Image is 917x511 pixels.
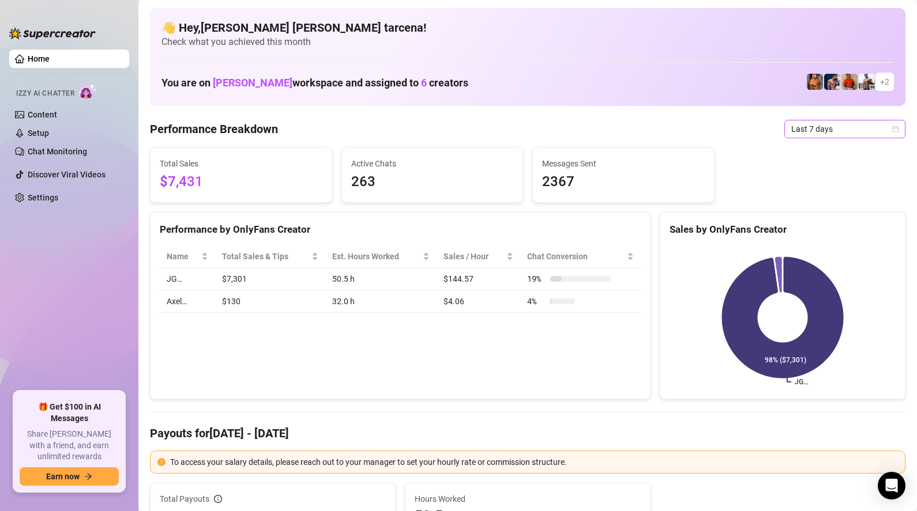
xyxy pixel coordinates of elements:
text: JG… [795,378,808,386]
h1: You are on workspace and assigned to creators [161,77,468,89]
span: 6 [421,77,427,89]
span: Share [PERSON_NAME] with a friend, and earn unlimited rewards [20,429,119,463]
span: info-circle [214,495,222,503]
span: arrow-right [84,472,92,480]
a: Content [28,110,57,119]
a: Home [28,54,50,63]
th: Total Sales & Tips [215,245,325,268]
a: Settings [28,193,58,202]
th: Chat Conversion [520,245,641,268]
span: Name [167,250,199,263]
span: Sales / Hour [444,250,505,263]
img: JUSTIN [859,74,875,90]
span: 🎁 Get $100 in AI Messages [20,402,119,424]
div: To access your salary details, please reach out to your manager to set your hourly rate or commis... [170,456,898,468]
td: JG… [160,268,215,290]
th: Name [160,245,215,268]
h4: Payouts for [DATE] - [DATE] [150,425,905,441]
a: Chat Monitoring [28,147,87,156]
button: Earn nowarrow-right [20,467,119,486]
span: calendar [892,126,899,133]
span: [PERSON_NAME] [213,77,292,89]
span: Izzy AI Chatter [16,88,74,99]
span: 2367 [542,171,705,193]
span: 4 % [527,295,546,308]
span: + 2 [880,75,889,88]
img: Axel [824,74,840,90]
td: Axel… [160,290,215,313]
span: 19 % [527,272,546,285]
img: logo-BBDzfeDw.svg [9,28,96,39]
span: Total Sales [160,157,322,170]
span: Earn now [46,472,80,481]
td: $144.57 [437,268,521,290]
td: $7,301 [215,268,325,290]
td: 50.5 h [325,268,436,290]
h4: Performance Breakdown [150,121,278,137]
img: JG [807,74,823,90]
span: Chat Conversion [527,250,625,263]
span: $7,431 [160,171,322,193]
span: Active Chats [351,157,514,170]
span: 263 [351,171,514,193]
img: Justin [841,74,858,90]
span: Total Sales & Tips [222,250,309,263]
span: exclamation-circle [157,458,166,466]
td: $130 [215,290,325,313]
span: Total Payouts [160,493,209,505]
div: Open Intercom Messenger [878,472,905,499]
td: $4.06 [437,290,521,313]
td: 32.0 h [325,290,436,313]
div: Est. Hours Worked [332,250,420,263]
span: Last 7 days [791,120,899,138]
div: Sales by OnlyFans Creator [670,222,896,237]
span: Messages Sent [542,157,705,170]
th: Sales / Hour [437,245,521,268]
h4: 👋 Hey, [PERSON_NAME] [PERSON_NAME] tarcena ! [161,20,894,36]
img: AI Chatter [79,84,97,100]
span: Hours Worked [415,493,641,505]
a: Discover Viral Videos [28,170,106,179]
span: Check what you achieved this month [161,36,894,48]
div: Performance by OnlyFans Creator [160,222,641,237]
a: Setup [28,128,49,138]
